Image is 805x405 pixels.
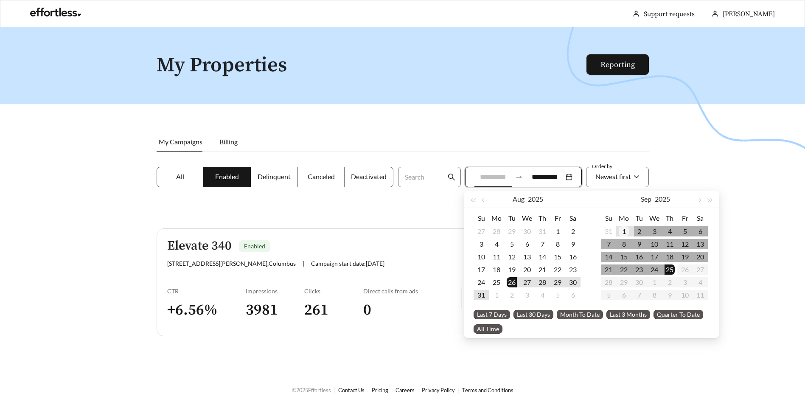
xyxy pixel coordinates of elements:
[504,250,519,263] td: 2025-08-12
[601,250,616,263] td: 2025-09-14
[662,225,677,238] td: 2025-09-04
[519,225,535,238] td: 2025-07-30
[553,252,563,262] div: 15
[504,276,519,289] td: 2025-08-26
[351,172,387,180] span: Deactivated
[565,225,581,238] td: 2025-08-02
[515,173,523,181] span: swap-right
[550,211,565,225] th: Fr
[565,263,581,276] td: 2025-08-23
[491,277,502,287] div: 25
[634,264,644,275] div: 23
[631,225,647,238] td: 2025-09-02
[665,264,675,275] div: 25
[601,238,616,250] td: 2025-09-07
[363,287,461,295] div: Direct calls from ads
[519,276,535,289] td: 2025-08-27
[519,238,535,250] td: 2025-08-06
[641,191,651,208] button: Sep
[601,225,616,238] td: 2025-08-31
[491,239,502,249] div: 4
[522,252,532,262] div: 13
[304,301,363,320] h3: 261
[476,226,486,236] div: 27
[565,211,581,225] th: Sa
[167,301,246,320] h3: + 6.56 %
[489,211,504,225] th: Mo
[616,250,631,263] td: 2025-09-15
[476,290,486,300] div: 31
[619,239,629,249] div: 8
[586,54,649,75] button: Reporting
[680,226,690,236] div: 5
[522,226,532,236] div: 30
[662,211,677,225] th: Th
[634,239,644,249] div: 9
[474,225,489,238] td: 2025-07-27
[476,264,486,275] div: 17
[535,250,550,263] td: 2025-08-14
[553,264,563,275] div: 22
[634,252,644,262] div: 16
[535,238,550,250] td: 2025-08-07
[616,211,631,225] th: Mo
[474,250,489,263] td: 2025-08-10
[528,191,543,208] button: 2025
[631,211,647,225] th: Tu
[677,225,693,238] td: 2025-09-05
[655,191,670,208] button: 2025
[159,138,202,146] span: My Campaigns
[647,225,662,238] td: 2025-09-03
[619,226,629,236] div: 1
[507,252,517,262] div: 12
[693,211,708,225] th: Sa
[489,276,504,289] td: 2025-08-25
[504,263,519,276] td: 2025-08-19
[476,239,486,249] div: 3
[474,324,502,334] span: All Time
[654,310,703,319] span: Quarter To Date
[522,239,532,249] div: 6
[565,238,581,250] td: 2025-08-09
[695,239,705,249] div: 13
[311,260,384,267] span: Campaign start date: [DATE]
[565,250,581,263] td: 2025-08-16
[680,252,690,262] div: 19
[219,138,238,146] span: Billing
[662,263,677,276] td: 2025-09-25
[519,289,535,301] td: 2025-09-03
[550,276,565,289] td: 2025-08-29
[535,276,550,289] td: 2025-08-28
[537,277,547,287] div: 28
[507,277,517,287] div: 26
[647,263,662,276] td: 2025-09-24
[662,250,677,263] td: 2025-09-18
[677,238,693,250] td: 2025-09-12
[522,264,532,275] div: 20
[157,54,587,77] h1: My Properties
[535,225,550,238] td: 2025-07-31
[363,301,461,320] h3: 0
[619,252,629,262] div: 15
[491,290,502,300] div: 1
[461,287,462,308] img: line
[537,239,547,249] div: 7
[491,264,502,275] div: 18
[649,252,659,262] div: 17
[568,239,578,249] div: 9
[665,252,675,262] div: 18
[616,238,631,250] td: 2025-09-08
[634,226,644,236] div: 2
[601,211,616,225] th: Su
[474,276,489,289] td: 2025-08-24
[550,250,565,263] td: 2025-08-15
[474,238,489,250] td: 2025-08-03
[693,225,708,238] td: 2025-09-06
[491,226,502,236] div: 28
[680,239,690,249] div: 12
[603,264,614,275] div: 21
[647,250,662,263] td: 2025-09-17
[303,260,304,267] span: |
[631,238,647,250] td: 2025-09-09
[665,226,675,236] div: 4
